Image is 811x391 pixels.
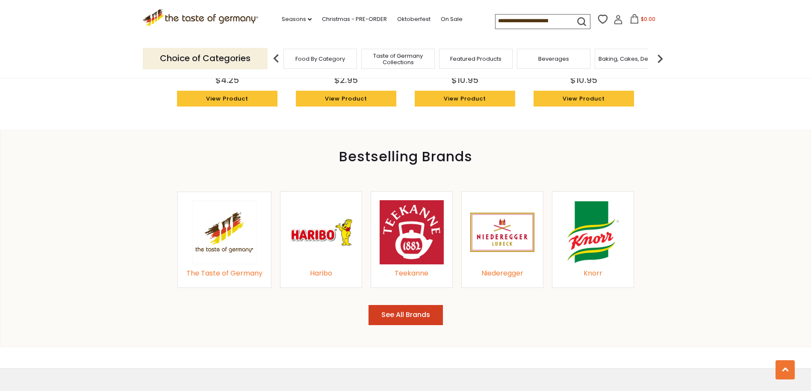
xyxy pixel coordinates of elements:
img: Haribo [289,200,353,264]
img: previous arrow [268,50,285,67]
a: Food By Category [295,56,345,62]
a: Taste of Germany Collections [364,53,432,65]
a: View Product [296,91,397,107]
div: Teekanne [380,268,444,279]
img: The Taste of Germany [192,201,257,264]
div: $10.95 [451,74,478,86]
a: Seasons [282,15,312,24]
a: Beverages [538,56,569,62]
div: $2.95 [334,74,358,86]
div: The Taste of Germany [186,268,262,279]
a: View Product [534,91,634,107]
button: See All Brands [369,305,443,325]
div: $10.95 [570,74,597,86]
img: Niederegger [470,200,534,264]
div: Bestselling Brands [0,152,811,161]
a: Featured Products [450,56,501,62]
a: Oktoberfest [397,15,431,24]
img: Knorr [561,200,625,264]
div: Haribo [289,268,353,279]
div: Knorr [561,268,625,279]
img: next arrow [652,50,669,67]
button: $0.00 [625,14,661,27]
a: Baking, Cakes, Desserts [599,56,665,62]
a: On Sale [441,15,463,24]
div: $4.25 [215,74,239,86]
span: $0.00 [641,15,655,23]
img: Teekanne [380,200,444,264]
a: View Product [415,91,516,107]
a: Christmas - PRE-ORDER [322,15,387,24]
a: The Taste of Germany [186,201,262,265]
p: Choice of Categories [143,48,268,69]
div: Niederegger [470,268,534,279]
a: View Product [177,91,278,107]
